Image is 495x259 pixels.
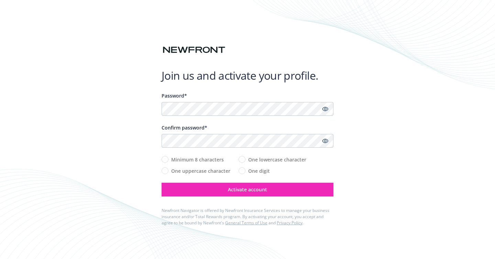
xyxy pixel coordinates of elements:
[228,186,267,193] span: Activate account
[321,137,329,145] a: Show password
[248,167,270,174] span: One digit
[162,44,227,56] img: Newfront logo
[277,220,302,226] a: Privacy Policy
[171,156,224,163] span: Minimum 8 characters
[162,92,187,99] span: Password*
[162,207,333,226] div: Newfront Navigator is offered by Newfront Insurance Services to manage your business insurance an...
[162,69,333,82] h1: Join us and activate your profile.
[162,134,333,148] input: Confirm your unique password...
[162,102,333,116] input: Enter a unique password...
[162,124,207,131] span: Confirm password*
[248,156,306,163] span: One lowercase character
[162,183,333,196] button: Activate account
[171,167,230,174] span: One uppercase character
[321,105,329,113] a: Show password
[225,220,267,226] a: General Terms of Use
